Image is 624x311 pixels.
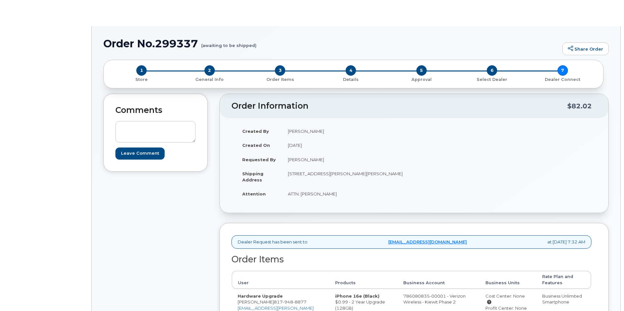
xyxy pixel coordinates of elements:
td: ATTN: [PERSON_NAME] [282,187,409,201]
th: Business Units [480,271,536,289]
span: 3 [275,65,285,76]
h2: Comments [115,106,196,115]
td: [PERSON_NAME] [282,124,409,138]
a: 4 Details [316,76,386,83]
span: 8877 [293,299,306,304]
div: Dealer Request has been sent to at [DATE] 7:32 AM [231,235,591,249]
p: Approval [389,77,454,83]
span: 1 [136,65,147,76]
p: Details [318,77,384,83]
a: 5 Approval [386,76,457,83]
strong: Requested By [242,157,276,162]
strong: Created By [242,129,269,134]
td: [DATE] [282,138,409,152]
th: User [232,271,329,289]
small: (awaiting to be shipped) [201,38,257,48]
a: 3 Order Items [245,76,316,83]
span: 948 [283,299,293,304]
span: 4 [346,65,356,76]
td: [PERSON_NAME] [282,152,409,167]
a: [EMAIL_ADDRESS][DOMAIN_NAME] [388,239,467,245]
p: General Info [177,77,243,83]
a: 1 Store [109,76,174,83]
span: 6 [487,65,497,76]
strong: Attention [242,191,266,196]
div: $82.02 [567,100,592,112]
span: 2 [204,65,215,76]
th: Rate Plan and Features [536,271,591,289]
strong: Hardware Upgrade [238,293,283,299]
input: Leave Comment [115,148,165,160]
h2: Order Information [231,101,567,111]
th: Products [329,271,397,289]
h2: Order Items [231,255,591,264]
strong: Created On [242,143,270,148]
p: Select Dealer [459,77,525,83]
span: 5 [416,65,427,76]
p: Store [111,77,172,83]
p: Order Items [247,77,313,83]
h1: Order No.299337 [103,38,559,49]
a: Share Order [562,42,609,55]
a: 6 Select Dealer [457,76,527,83]
strong: Shipping Address [242,171,263,182]
th: Business Account [397,271,480,289]
td: [STREET_ADDRESS][PERSON_NAME][PERSON_NAME] [282,166,409,187]
strong: iPhone 16e (Black) [335,293,379,299]
a: 2 General Info [174,76,245,83]
span: 817 [274,299,306,304]
div: Cost Center: None [485,293,530,305]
